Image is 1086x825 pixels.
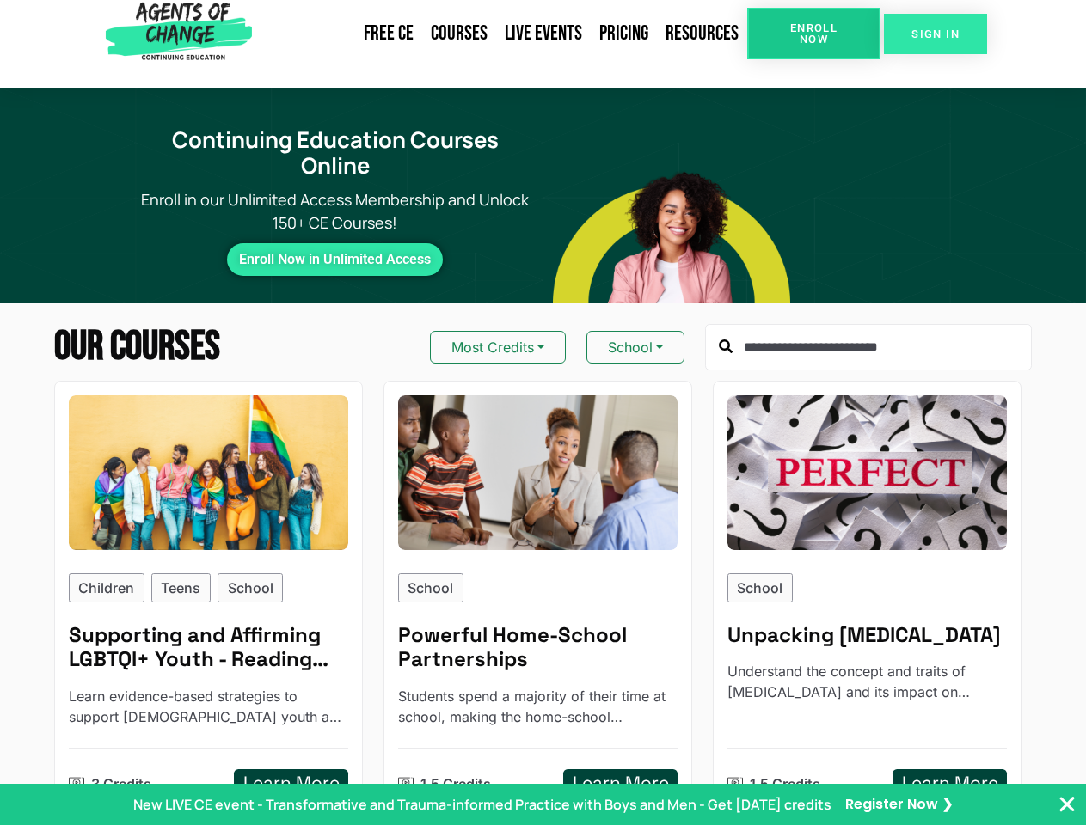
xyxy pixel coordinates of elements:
[727,623,1007,648] h5: Unpacking Perfectionism
[259,14,747,53] nav: Menu
[657,14,747,53] a: Resources
[420,773,491,794] p: 1.5 Credits
[383,381,692,812] a: Powerful Home-School Partnerships (1.5 General CE Credit)School Powerful Home-School Partnerships...
[727,395,1007,550] img: Unpacking Perfectionism (1.5 General CE Credit)
[69,395,348,550] img: Supporting and Affirming LGBTQI+ Youth (3 General CE Credit) - Reading Based
[884,14,987,54] a: SIGN IN
[496,14,591,53] a: Live Events
[713,381,1022,812] a: Unpacking Perfectionism (1.5 General CE Credit)School Unpacking [MEDICAL_DATA]Understand the conc...
[408,577,453,598] p: School
[133,794,831,815] p: New LIVE CE event - Transformative and Trauma-informed Practice with Boys and Men - Get [DATE] cr...
[750,773,820,794] p: 1.5 Credits
[398,686,678,727] p: Students spend a majority of their time at school, making the home-school connection a crucial fa...
[161,577,200,598] p: Teens
[573,773,669,794] h5: Learn More
[845,795,953,814] a: Register Now ❯
[228,577,273,598] p: School
[775,22,853,45] span: Enroll Now
[355,14,422,53] a: Free CE
[127,188,543,235] p: Enroll in our Unlimited Access Membership and Unlock 150+ CE Courses!
[78,577,134,598] p: Children
[54,327,220,368] h2: Our Courses
[911,28,960,40] span: SIGN IN
[227,243,443,276] a: Enroll Now in Unlimited Access
[69,686,348,727] p: Learn evidence-based strategies to support LGBTQI+ youth and counter harmful interventions. SAMHS...
[591,14,657,53] a: Pricing
[430,331,566,364] button: Most Credits
[902,773,998,794] h5: Learn More
[727,661,1007,702] p: Understand the concept and traits of perfectionism and its impact on school/academic and professi...
[586,331,684,364] button: School
[398,395,678,550] img: Powerful Home-School Partnerships (1.5 General CE Credit)
[239,255,431,264] span: Enroll Now in Unlimited Access
[138,127,533,180] h1: Continuing Education Courses Online
[69,623,348,673] h5: Supporting and Affirming LGBTQI+ Youth - Reading Based
[54,381,363,812] a: Supporting and Affirming LGBTQI+ Youth (3 General CE Credit) - Reading BasedChildrenTeensSchool S...
[1057,794,1077,815] button: Close Banner
[398,623,678,673] h5: Powerful Home-School Partnerships
[91,773,151,794] p: 3 Credits
[737,577,782,598] p: School
[243,773,340,794] h5: Learn More
[747,8,880,59] a: Enroll Now
[422,14,496,53] a: Courses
